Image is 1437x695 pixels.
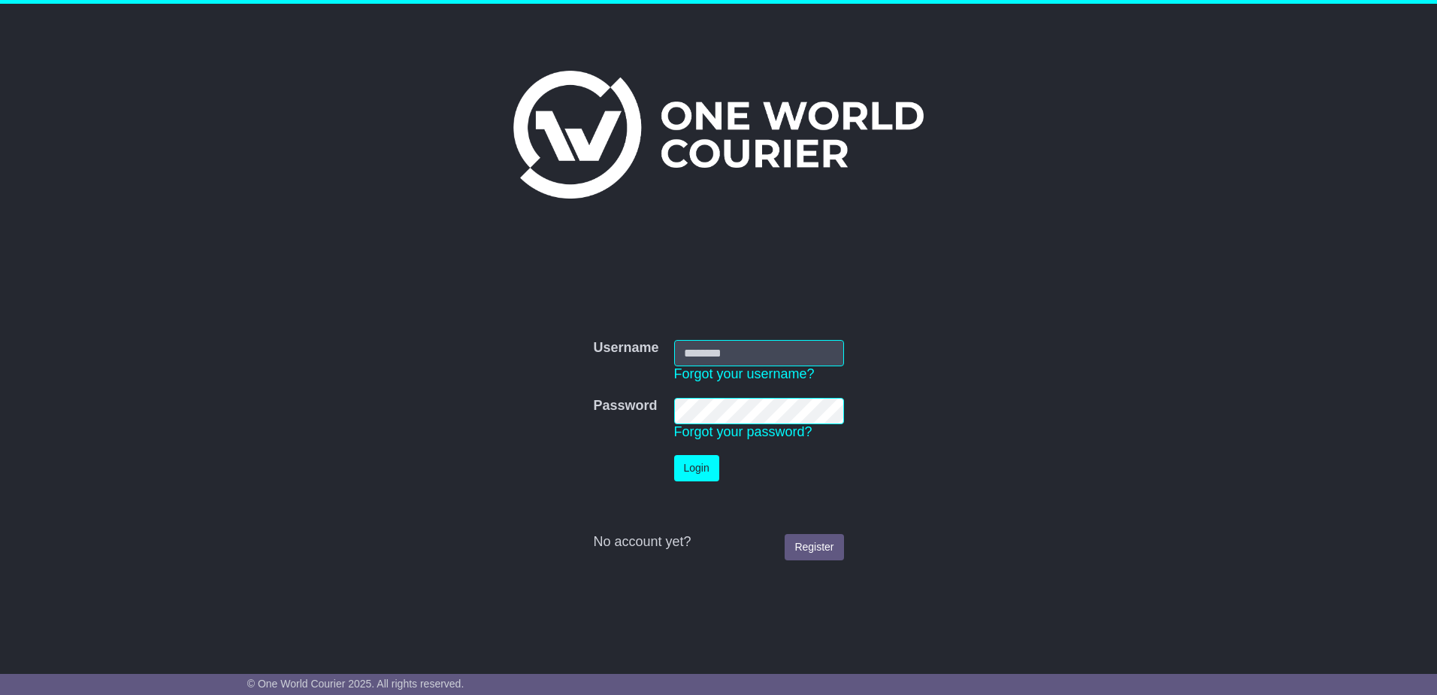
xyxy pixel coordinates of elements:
a: Forgot your password? [674,424,812,439]
div: No account yet? [593,534,843,551]
button: Login [674,455,719,481]
img: One World [513,71,924,199]
label: Username [593,340,658,357]
label: Password [593,398,657,414]
a: Register [785,534,843,560]
a: Forgot your username? [674,366,815,381]
span: © One World Courier 2025. All rights reserved. [247,678,464,690]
